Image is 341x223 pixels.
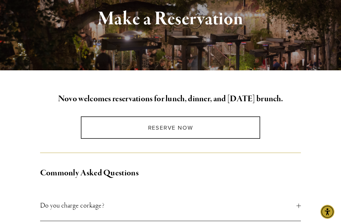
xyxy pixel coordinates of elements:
a: Reserve Now [81,117,260,139]
button: Do you charge corkage? [40,191,301,221]
h2: Novo welcomes reservations for lunch, dinner, and [DATE] brunch. [40,93,301,106]
strong: Make a Reservation [98,7,243,31]
div: Accessibility Menu [320,205,334,219]
h2: Commonly Asked Questions [40,167,301,180]
span: Do you charge corkage? [40,200,297,212]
